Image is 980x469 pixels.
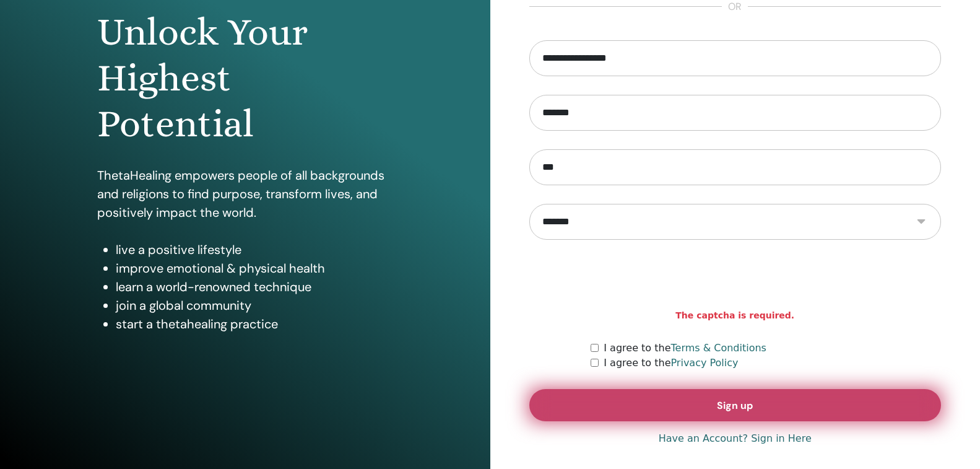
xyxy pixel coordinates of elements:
li: start a thetahealing practice [116,315,393,333]
h1: Unlock Your Highest Potential [97,9,393,147]
span: Sign up [717,399,753,412]
a: Privacy Policy [670,357,738,369]
li: learn a world-renowned technique [116,278,393,296]
strong: The captcha is required. [675,309,794,322]
iframe: reCAPTCHA [641,258,829,307]
a: Have an Account? Sign in Here [659,431,812,446]
label: I agree to the [604,356,738,370]
label: I agree to the [604,341,766,356]
p: ThetaHealing empowers people of all backgrounds and religions to find purpose, transform lives, a... [97,166,393,222]
li: live a positive lifestyle [116,240,393,259]
li: join a global community [116,296,393,315]
li: improve emotional & physical health [116,259,393,278]
a: Terms & Conditions [670,342,766,354]
button: Sign up [529,389,942,421]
